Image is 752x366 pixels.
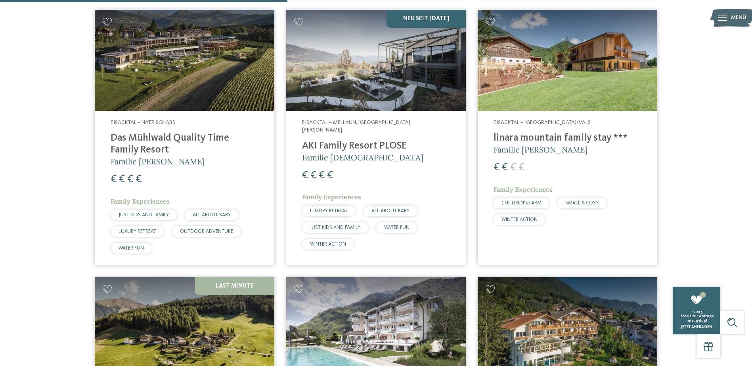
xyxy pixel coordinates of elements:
span: € [502,162,508,173]
span: Hotels zur Anfrage hinzugefügt [679,314,714,322]
img: Familienhotels gesucht? Hier findet ihr die besten! [286,10,466,111]
a: Familienhotels gesucht? Hier findet ihr die besten! Eisacktal – Natz-Schabs Das Mühlwald Quality ... [95,10,274,265]
span: € [127,174,133,185]
span: Eisacktal – Mellaun, [GEOGRAPHIC_DATA][PERSON_NAME] [302,120,410,133]
span: ALL ABOUT BABY [193,212,231,217]
span: Eisacktal – [GEOGRAPHIC_DATA]/Vals [494,120,591,125]
span: Familie [PERSON_NAME] [494,145,587,154]
span: Family Experiences [494,185,553,193]
span: 1 [700,292,706,298]
span: € [494,162,499,173]
span: WINTER ACTION [501,217,538,222]
span: € [319,170,325,181]
span: Familie [PERSON_NAME] [111,156,205,166]
span: € [136,174,142,185]
span: LUXURY RETREAT [310,208,348,213]
span: € [302,170,308,181]
span: € [519,162,524,173]
span: SMALL & COSY [565,200,599,206]
span: von [693,310,700,314]
span: 1 [691,310,693,314]
span: 5 [701,310,702,314]
h4: linara mountain family stay *** [494,132,641,144]
span: Family Experiences [111,197,170,205]
a: 1 1 von 5 Hotels zur Anfrage hinzugefügt jetzt anfragen [673,287,720,334]
span: WINTER ACTION [310,242,346,247]
a: Familienhotels gesucht? Hier findet ihr die besten! Eisacktal – [GEOGRAPHIC_DATA]/Vals linara mou... [478,10,657,265]
h4: AKI Family Resort PLOSE [302,140,450,152]
span: JUST KIDS AND FAMILY [119,212,169,217]
span: CHILDREN’S FARM [501,200,542,206]
span: OUTDOOR ADVENTURE [180,229,233,234]
span: € [510,162,516,173]
span: € [111,174,117,185]
img: Familienhotels gesucht? Hier findet ihr die besten! [478,10,657,111]
span: WATER FUN [384,225,409,230]
span: JUST KIDS AND FAMILY [310,225,360,230]
span: € [119,174,125,185]
span: € [327,170,333,181]
h4: Das Mühlwald Quality Time Family Resort [111,132,258,156]
span: LUXURY RETREAT [119,229,156,234]
span: Eisacktal – Natz-Schabs [111,120,175,125]
img: Familienhotels gesucht? Hier findet ihr die besten! [95,10,274,111]
span: € [310,170,316,181]
span: ALL ABOUT BABY [371,208,409,213]
span: Family Experiences [302,193,361,201]
span: WATER FUN [119,246,144,251]
a: Familienhotels gesucht? Hier findet ihr die besten! NEU seit [DATE] Eisacktal – Mellaun, [GEOGRAP... [286,10,466,265]
span: jetzt anfragen [681,325,712,329]
span: Familie [DEMOGRAPHIC_DATA] [302,152,423,162]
